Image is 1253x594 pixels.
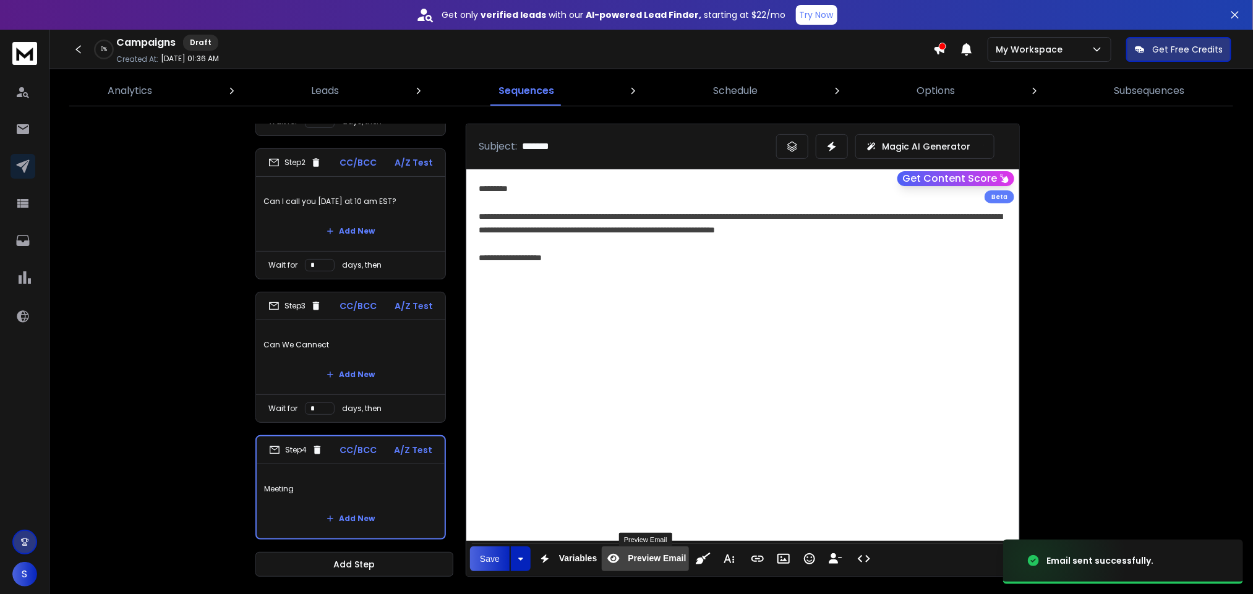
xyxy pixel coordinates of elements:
[304,76,347,106] a: Leads
[269,444,323,456] div: Step 4
[312,83,340,98] p: Leads
[619,533,672,546] div: Preview Email
[713,83,758,98] p: Schedule
[491,76,562,106] a: Sequences
[255,435,446,540] li: Step4CC/BCCA/Z TestMeetingAdd New
[12,562,37,587] button: S
[183,35,218,51] div: Draft
[897,171,1014,186] button: Get Content Score
[268,157,322,168] div: Step 2
[796,5,837,25] button: Try Now
[317,219,385,244] button: Add New
[586,9,702,21] strong: AI-powered Lead Finder,
[470,546,510,571] button: Save
[101,46,107,53] p: 0 %
[255,552,453,577] button: Add Step
[255,292,446,423] li: Step3CC/BCCA/Z TestCan We CannectAdd NewWait fordays, then
[1126,37,1231,62] button: Get Free Credits
[479,139,517,154] p: Subject:
[161,54,219,64] p: [DATE] 01:36 AM
[602,546,688,571] button: Preview Email
[342,260,382,270] p: days, then
[116,35,176,50] h1: Campaigns
[340,300,377,312] p: CC/BCC
[395,300,433,312] p: A/Z Test
[395,156,433,169] p: A/Z Test
[996,43,1067,56] p: My Workspace
[317,506,385,531] button: Add New
[268,404,297,414] p: Wait for
[1114,83,1185,98] p: Subsequences
[855,134,994,159] button: Magic AI Generator
[909,76,962,106] a: Options
[342,404,382,414] p: days, then
[12,42,37,65] img: logo
[498,83,554,98] p: Sequences
[917,83,955,98] p: Options
[317,362,385,387] button: Add New
[481,9,547,21] strong: verified leads
[108,83,152,98] p: Analytics
[557,553,600,564] span: Variables
[1107,76,1192,106] a: Subsequences
[268,300,322,312] div: Step 3
[263,328,438,362] p: Can We Cannect
[717,546,741,571] button: More Text
[800,9,834,21] p: Try Now
[533,546,600,571] button: Variables
[263,184,438,219] p: Can I call you [DATE] at 10 am EST?
[1152,43,1223,56] p: Get Free Credits
[340,444,377,456] p: CC/BCC
[100,76,160,106] a: Analytics
[798,546,821,571] button: Emoticons
[706,76,765,106] a: Schedule
[985,190,1014,203] div: Beta
[442,9,786,21] p: Get only with our starting at $22/mo
[116,54,158,64] p: Created At:
[394,444,432,456] p: A/Z Test
[625,553,688,564] span: Preview Email
[882,140,970,153] p: Magic AI Generator
[255,148,446,279] li: Step2CC/BCCA/Z TestCan I call you [DATE] at 10 am EST?Add NewWait fordays, then
[340,156,377,169] p: CC/BCC
[268,260,297,270] p: Wait for
[1046,554,1153,567] div: Email sent successfully.
[264,472,437,506] p: Meeting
